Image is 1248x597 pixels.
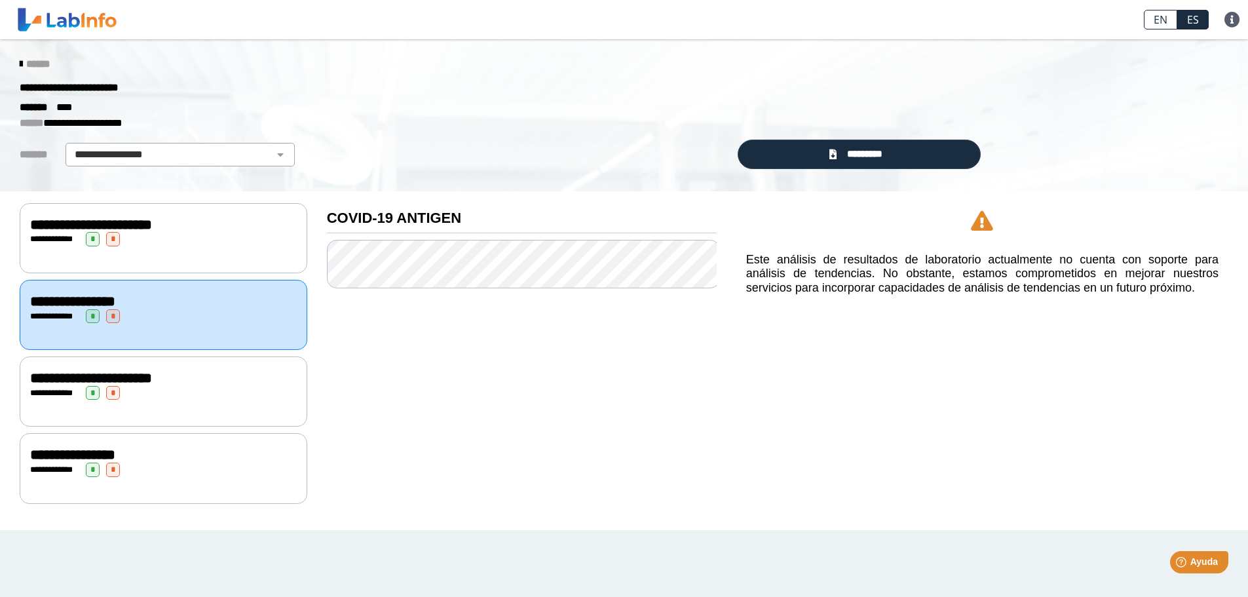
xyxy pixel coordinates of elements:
b: COVID-19 ANTIGEN [327,210,461,226]
a: EN [1144,10,1177,29]
a: ES [1177,10,1209,29]
h5: Este análisis de resultados de laboratorio actualmente no cuenta con soporte para análisis de ten... [746,253,1219,296]
iframe: Help widget launcher [1131,546,1234,583]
